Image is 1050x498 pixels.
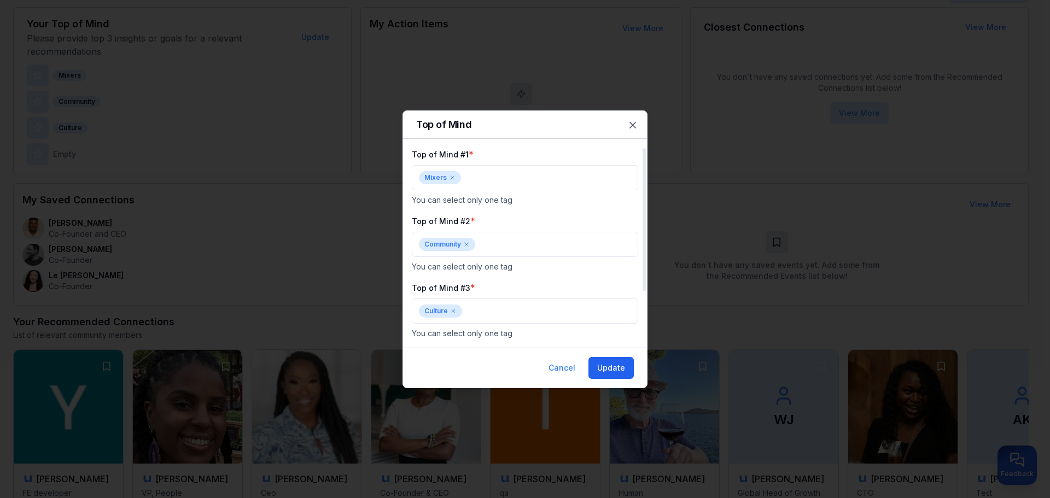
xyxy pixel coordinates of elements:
[412,283,470,292] label: Top of Mind #3
[416,120,634,130] h2: Top of Mind
[412,216,470,226] label: Top of Mind #2
[412,328,638,339] p: You can select only one tag
[412,261,638,272] p: You can select only one tag
[540,357,584,379] button: Cancel
[419,171,461,184] div: Mixers
[419,304,462,318] div: Culture
[412,195,638,206] p: You can select only one tag
[412,150,469,159] label: Top of Mind #1
[419,238,475,251] div: Community
[588,357,634,379] button: Update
